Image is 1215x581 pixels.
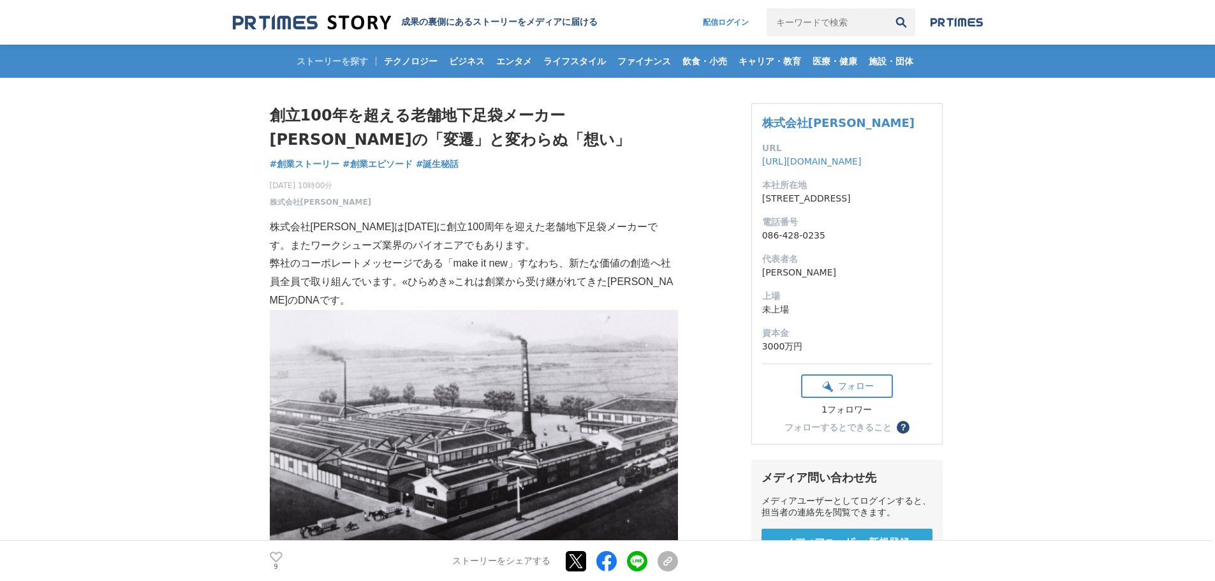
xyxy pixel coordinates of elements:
span: 医療・健康 [807,55,862,67]
a: 施設・団体 [864,45,918,78]
a: 成果の裏側にあるストーリーをメディアに届ける 成果の裏側にあるストーリーをメディアに届ける [233,14,598,31]
span: #誕生秘話 [416,158,459,170]
a: 飲食・小売 [677,45,732,78]
dt: 電話番号 [762,216,932,229]
a: テクノロジー [379,45,443,78]
span: 施設・団体 [864,55,918,67]
a: 配信ログイン [690,8,762,36]
dt: URL [762,142,932,155]
dd: 未上場 [762,303,932,316]
input: キーワードで検索 [767,8,887,36]
span: 飲食・小売 [677,55,732,67]
p: 株式会社[PERSON_NAME]は[DATE]に創立100周年を迎えた老舗地下足袋メーカーです。またワークシューズ業界のパイオニアでもあります。 [270,218,678,255]
a: メディアユーザー 新規登録 無料 [762,529,932,569]
span: メディアユーザー 新規登録 [784,536,910,550]
a: #創業エピソード [342,158,413,171]
div: フォローするとできること [784,423,892,432]
span: ファイナンス [612,55,676,67]
a: #創業ストーリー [270,158,340,171]
p: 9 [270,564,283,570]
span: エンタメ [491,55,537,67]
button: ？ [897,421,909,434]
dd: 3000万円 [762,340,932,353]
span: テクノロジー [379,55,443,67]
dd: [PERSON_NAME] [762,266,932,279]
a: ライフスタイル [538,45,611,78]
a: 株式会社[PERSON_NAME] [762,116,915,129]
span: #創業ストーリー [270,158,340,170]
a: エンタメ [491,45,537,78]
img: 成果の裏側にあるストーリーをメディアに届ける [233,14,391,31]
img: prtimes [931,17,983,27]
button: 検索 [887,8,915,36]
a: ファイナンス [612,45,676,78]
dt: 資本金 [762,327,932,340]
button: フォロー [801,374,893,398]
dt: 本社所在地 [762,179,932,192]
dd: [STREET_ADDRESS] [762,192,932,205]
h2: 成果の裏側にあるストーリーをメディアに届ける [401,17,598,28]
span: ？ [899,423,908,432]
h1: 創立100年を超える老舗地下足袋メーカー[PERSON_NAME]の「変遷」と変わらぬ「想い」 [270,103,678,152]
span: キャリア・教育 [733,55,806,67]
a: #誕生秘話 [416,158,459,171]
span: ライフスタイル [538,55,611,67]
a: ビジネス [444,45,490,78]
a: 医療・健康 [807,45,862,78]
span: ビジネス [444,55,490,67]
dd: 086-428-0235 [762,229,932,242]
dt: 代表者名 [762,253,932,266]
dt: 上場 [762,290,932,303]
span: [DATE] 10時00分 [270,180,372,191]
div: メディアユーザーとしてログインすると、担当者の連絡先を閲覧できます。 [762,496,932,518]
span: #創業エピソード [342,158,413,170]
p: ストーリーをシェアする [452,555,550,567]
a: 株式会社[PERSON_NAME] [270,196,372,208]
a: [URL][DOMAIN_NAME] [762,156,862,166]
a: キャリア・教育 [733,45,806,78]
div: メディア問い合わせ先 [762,470,932,485]
div: 1フォロワー [801,404,893,416]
